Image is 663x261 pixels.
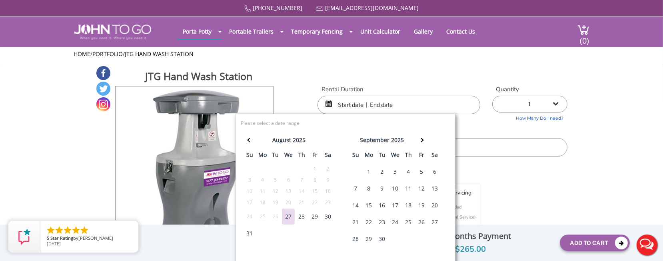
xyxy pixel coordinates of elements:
span: [DATE] [47,241,61,247]
th: fr [415,149,428,163]
div: 2 [322,165,334,173]
div: 21 [349,214,362,230]
div: 4 [256,176,269,185]
div: 25 [402,214,415,230]
a: Twitter [96,82,110,96]
div: 18 [256,198,269,207]
button: Live Chat [631,229,663,261]
div: 25 [256,212,269,221]
img: Mail [316,6,324,11]
th: tu [269,149,282,163]
div: 14 [295,187,308,196]
div: Please select a date range [241,120,434,127]
th: su [349,149,362,163]
div: 11 [256,187,269,196]
div: 31 [243,225,256,241]
a: Portable Trailers [223,24,280,39]
div: 9 [375,181,388,197]
div: 16 [322,187,334,196]
a: [PHONE_NUMBER] [253,4,302,12]
a: Contact Us [440,24,481,39]
div: 20 [428,197,441,213]
th: su [243,149,256,163]
img: cart a [577,24,589,35]
div: 16 [375,197,388,213]
div: 24 [389,214,401,230]
a: Home [74,50,91,58]
a: Porta Potty [177,24,218,39]
div: 29 [362,231,375,247]
div: 2 [375,164,388,180]
th: we [282,149,295,163]
span: 5 [47,235,49,241]
div: 23 [375,214,388,230]
div: 10 [389,181,401,197]
div: 29 [308,209,321,225]
div: 22 [308,198,321,207]
div: 10 [243,187,256,196]
div: 1 [308,165,321,173]
li:  [63,225,72,235]
th: th [295,149,308,163]
span: by [47,236,132,241]
div: 19 [415,197,428,213]
div: 6 [282,176,295,185]
div: 21 [295,198,308,207]
div: 27 [428,214,441,230]
div: $265.00 [387,243,554,256]
th: mo [362,149,375,163]
ul: / / [74,50,589,58]
div: 23 [322,198,334,207]
div: 3 [243,176,256,185]
div: 7 [295,176,308,185]
div: 11 [402,181,415,197]
div: 3 [389,164,401,180]
th: sa [322,149,335,163]
div: 8 [308,176,321,185]
div: september [360,135,389,146]
div: 24 [243,212,256,221]
div: 17 [243,198,256,207]
li:  [54,225,64,235]
div: 14 [349,197,362,213]
div: 28 [349,231,362,247]
a: [EMAIL_ADDRESS][DOMAIN_NAME] [325,4,419,12]
div: 18 [402,197,415,213]
th: th [402,149,415,163]
th: sa [428,149,441,163]
img: JOHN to go [74,24,151,40]
div: 30 [322,209,334,225]
div: 15 [308,187,321,196]
label: Quantity [492,85,567,94]
a: Unit Calculator [354,24,406,39]
div: 6 [428,164,441,180]
a: JTG Hand Wash Station [125,50,194,58]
div: 27 [282,209,295,225]
a: Portfolio [93,50,123,58]
a: Temporary Fencing [285,24,349,39]
li:  [46,225,56,235]
label: Rental Duration [318,85,480,94]
div: 5 [415,164,428,180]
a: Gallery [408,24,439,39]
div: 12 [415,181,428,197]
div: 20 [282,198,295,207]
a: Instagram [96,97,110,111]
div: 28 [295,209,308,225]
span: [PERSON_NAME] [78,235,113,241]
div: 8 [362,181,375,197]
div: 13 [282,187,295,196]
div: 17 [389,197,401,213]
div: august [272,135,291,146]
div: 19 [269,198,282,207]
input: Start date | End date [318,96,480,114]
button: Add To Cart [560,235,630,251]
div: 13 [428,181,441,197]
span: (0) [580,29,589,46]
div: 30 [375,231,388,247]
li:  [71,225,81,235]
div: 26 [415,214,428,230]
th: we [389,149,402,163]
div: 7 [349,181,362,197]
img: Review Rating [16,229,32,245]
